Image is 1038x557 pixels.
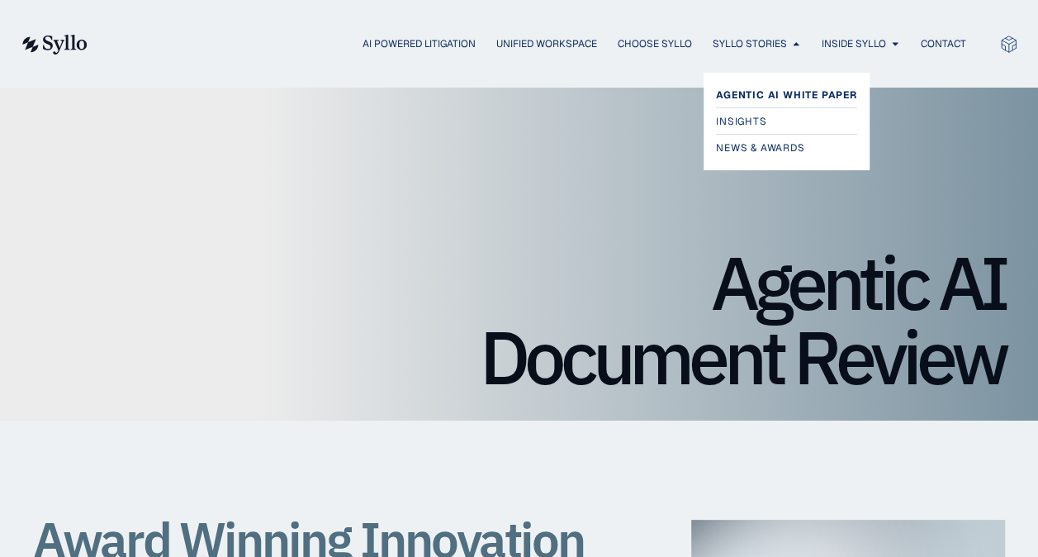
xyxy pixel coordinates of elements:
a: Inside Syllo [822,36,886,51]
div: Menu Toggle [121,36,966,52]
a: Contact [921,36,966,51]
img: syllo [20,35,88,55]
a: Insights [716,112,857,131]
a: AI Powered Litigation [363,36,476,51]
span: Insights [716,112,766,131]
nav: Menu [121,36,966,52]
a: Choose Syllo [618,36,692,51]
a: Syllo Stories [713,36,787,51]
span: News & Awards [716,138,804,158]
a: Agentic AI White Paper [716,85,857,105]
h1: Agentic AI Document Review [33,245,1005,394]
a: News & Awards [716,138,857,158]
a: Unified Workspace [496,36,597,51]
